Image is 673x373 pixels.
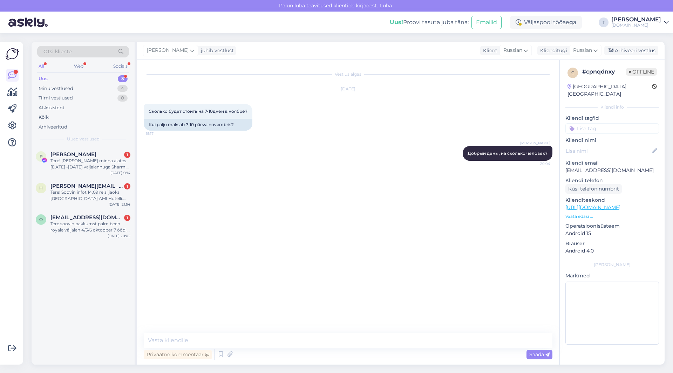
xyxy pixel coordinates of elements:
[117,85,128,92] div: 4
[599,18,609,27] div: T
[573,47,592,54] span: Russian
[480,47,497,54] div: Klient
[378,2,394,9] span: Luba
[50,151,96,158] span: Piret Randjõe
[124,215,130,221] div: 1
[50,183,123,189] span: heidi.piisang@gmail.com
[39,104,64,111] div: AI Assistent
[108,233,130,239] div: [DATE] 20:02
[565,222,659,230] p: Operatsioonisüsteem
[149,109,247,114] span: Сколько будет стоить на 7-10дней в ноябре?
[147,47,189,54] span: [PERSON_NAME]
[390,18,469,27] div: Proovi tasuta juba täna:
[144,350,212,359] div: Privaatne kommentaar
[198,47,234,54] div: juhib vestlust
[503,47,522,54] span: Russian
[39,95,73,102] div: Tiimi vestlused
[604,46,658,55] div: Arhiveeri vestlus
[37,62,45,71] div: All
[565,262,659,268] div: [PERSON_NAME]
[565,240,659,247] p: Brauser
[73,62,85,71] div: Web
[611,17,661,22] div: [PERSON_NAME]
[565,159,659,167] p: Kliendi email
[537,47,567,54] div: Klienditugi
[565,272,659,279] p: Märkmed
[109,202,130,207] div: [DATE] 21:54
[565,177,659,184] p: Kliendi telefon
[6,47,19,61] img: Askly Logo
[565,137,659,144] p: Kliendi nimi
[529,351,550,358] span: Saada
[39,114,49,121] div: Kõik
[468,151,548,156] span: Добрый день , на сколько человек?
[510,16,582,29] div: Väljaspool tööaega
[117,95,128,102] div: 0
[565,213,659,220] p: Vaata edasi ...
[565,115,659,122] p: Kliendi tag'id
[112,62,129,71] div: Socials
[571,70,575,75] span: c
[565,204,620,210] a: [URL][DOMAIN_NAME]
[390,19,403,26] b: Uus!
[39,75,48,82] div: Uus
[146,131,172,136] span: 15:17
[144,119,252,131] div: Kui palju maksab 7-10 päeva novembris?
[471,16,502,29] button: Emailid
[565,247,659,255] p: Android 4.0
[565,167,659,174] p: [EMAIL_ADDRESS][DOMAIN_NAME]
[39,124,67,131] div: Arhiveeritud
[124,152,130,158] div: 1
[39,185,43,191] span: h
[124,183,130,189] div: 1
[520,140,550,146] span: [PERSON_NAME]
[611,22,661,28] div: [DOMAIN_NAME]
[50,221,130,233] div: Tere soovin pakkumst palm bech royale väljalen 4/5/6 oktoober 7 ööd, 2 täiskasvanut
[40,154,43,159] span: P
[582,68,626,76] div: # cpnqdnxy
[43,48,72,55] span: Otsi kliente
[611,17,669,28] a: [PERSON_NAME][DOMAIN_NAME]
[39,85,73,92] div: Minu vestlused
[565,230,659,237] p: Android 15
[39,217,43,222] span: o
[144,71,552,77] div: Vestlus algas
[565,184,622,194] div: Küsi telefoninumbrit
[50,214,123,221] span: oljana@hot.ee
[626,68,657,76] span: Offline
[565,104,659,110] div: Kliendi info
[524,161,550,166] span: 20:04
[67,136,100,142] span: Uued vestlused
[567,83,652,98] div: [GEOGRAPHIC_DATA], [GEOGRAPHIC_DATA]
[118,75,128,82] div: 3
[566,147,651,155] input: Lisa nimi
[565,196,659,204] p: Klienditeekond
[110,170,130,175] div: [DATE] 0:14
[50,189,130,202] div: Tere! Soovin infot 14.09 reisi jaoks [GEOGRAPHIC_DATA] AMI Hotelli. Mis on hotelli Superior/Delux...
[565,123,659,134] input: Lisa tag
[144,86,552,92] div: [DATE]
[50,158,130,170] div: Tere! [PERSON_NAME] minna alates [DATE] -[DATE] väljalennuga Sharm el sheikhi . Mõnus oleks 10 öö...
